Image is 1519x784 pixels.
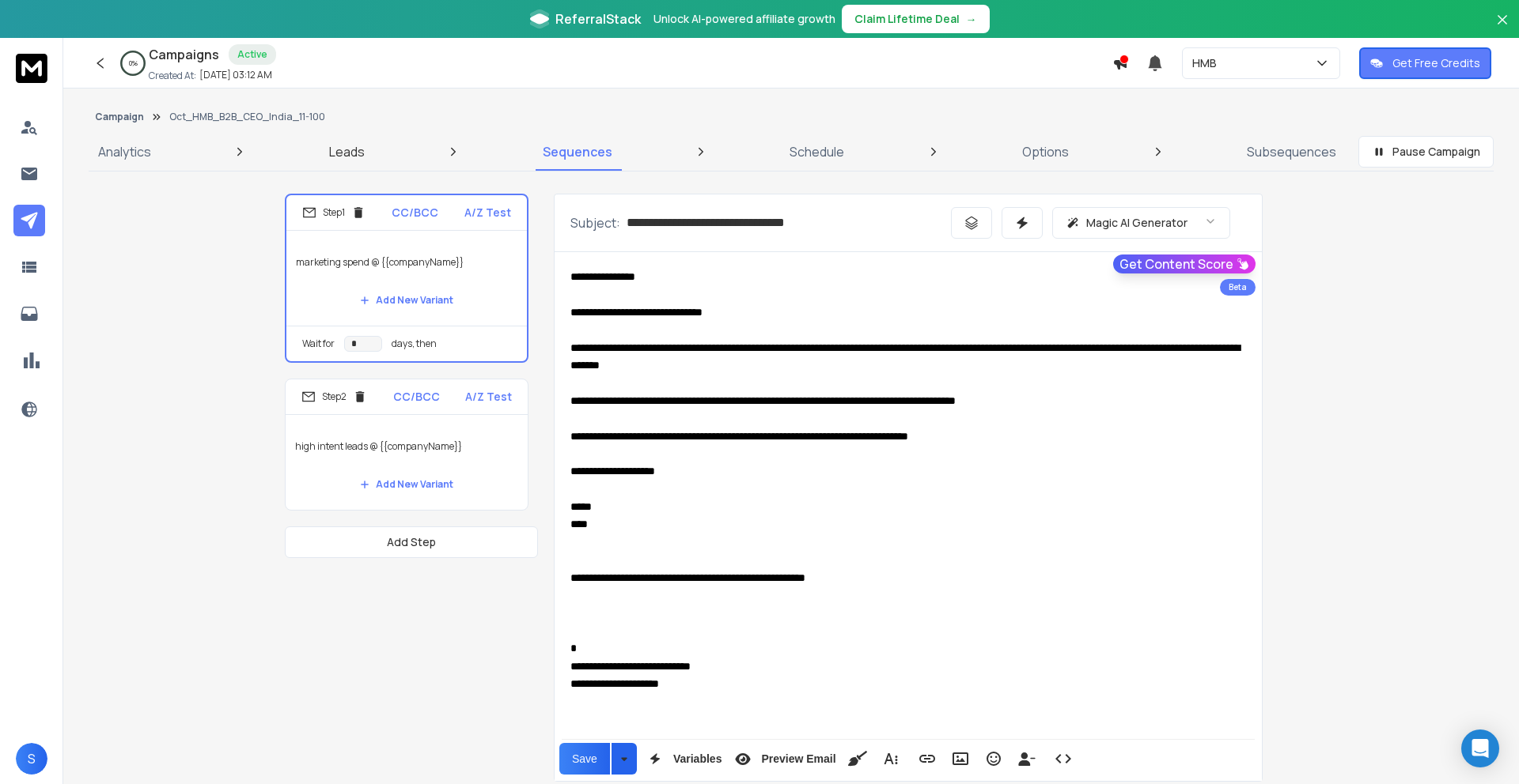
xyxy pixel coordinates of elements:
[1392,55,1480,71] p: Get Free Credits
[302,205,366,220] div: Step 1
[533,133,622,171] a: Sequences
[780,133,854,171] a: Schedule
[842,5,990,33] button: Claim Lifetime Deal→
[1013,133,1078,171] a: Options
[1048,743,1078,775] button: Code View
[229,44,276,65] div: Active
[790,142,844,161] p: Schedule
[98,142,151,161] p: Analytics
[543,142,612,161] p: Sequences
[966,11,977,27] span: →
[465,389,512,405] p: A/Z Test
[285,194,528,363] li: Step1CC/BCCA/Z Testmarketing spend @ {{companyName}}Add New VariantWait fordays, then
[296,240,517,285] p: marketing spend @ {{companyName}}
[843,743,873,775] button: Clean HTML
[149,45,219,64] h1: Campaigns
[129,58,138,68] p: 0 %
[149,70,196,82] p: Created At:
[1220,279,1256,296] div: Beta
[169,111,325,123] p: Oct_HMB_B2B_CEO_India_11-100
[392,337,437,350] p: days, then
[302,337,335,350] p: Wait for
[670,752,725,766] span: Variables
[1012,743,1042,775] button: Insert Unsubscribe Link
[285,379,528,511] li: Step2CC/BCCA/Z Testhigh intent leads @ {{companyName}}Add New Variant
[1358,136,1494,168] button: Pause Campaign
[89,133,161,171] a: Analytics
[1022,142,1069,161] p: Options
[945,743,975,775] button: Insert Image (⌘P)
[728,743,839,775] button: Preview Email
[95,111,144,123] button: Campaign
[1461,729,1499,767] div: Open Intercom Messenger
[979,743,1009,775] button: Emoticons
[758,752,839,766] span: Preview Email
[1192,55,1223,71] p: HMB
[329,142,365,161] p: Leads
[347,285,466,316] button: Add New Variant
[16,743,47,775] button: S
[876,743,906,775] button: More Text
[1492,9,1513,47] button: Close banner
[1237,133,1346,171] a: Subsequences
[285,526,538,558] button: Add Step
[1247,142,1336,161] p: Subsequences
[1052,207,1230,239] button: Magic AI Generator
[295,424,518,469] p: high intent leads @ {{companyName}}
[464,205,511,220] p: A/Z Test
[199,69,272,81] p: [DATE] 03:12 AM
[1086,215,1188,231] p: Magic AI Generator
[301,390,367,404] div: Step 2
[392,205,438,220] p: CC/BCC
[653,11,835,27] p: Unlock AI-powered affiliate growth
[570,213,620,232] p: Subject:
[1113,254,1256,273] button: Get Content Score
[912,743,942,775] button: Insert Link (⌘K)
[393,389,440,405] p: CC/BCC
[347,469,466,500] button: Add New Variant
[559,743,610,775] button: Save
[640,743,725,775] button: Variables
[320,133,374,171] a: Leads
[1359,47,1491,79] button: Get Free Credits
[555,9,641,28] span: ReferralStack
